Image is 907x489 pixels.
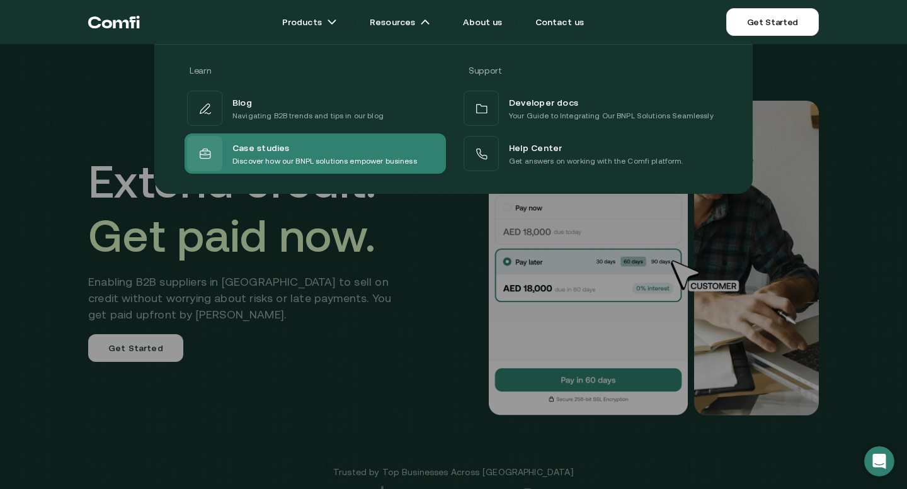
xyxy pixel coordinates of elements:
[232,110,384,122] p: Navigating B2B trends and tips in our blog
[448,9,517,35] a: About us
[232,140,290,155] span: Case studies
[461,133,722,174] a: Help CenterGet answers on working with the Comfi platform.
[420,17,430,27] img: arrow icons
[232,94,252,110] span: Blog
[509,94,578,110] span: Developer docs
[520,9,600,35] a: Contact us
[267,9,352,35] a: Productsarrow icons
[185,88,446,128] a: BlogNavigating B2B trends and tips in our blog
[461,88,722,128] a: Developer docsYour Guide to Integrating Our BNPL Solutions Seamlessly
[509,155,683,167] p: Get answers on working with the Comfi platform.
[469,65,502,76] span: Support
[327,17,337,27] img: arrow icons
[190,65,211,76] span: Learn
[726,8,819,36] a: Get Started
[355,9,445,35] a: Resourcesarrow icons
[864,446,894,476] iframe: Intercom live chat
[88,3,140,41] a: Return to the top of the Comfi home page
[232,155,417,167] p: Discover how our BNPL solutions empower business
[509,140,562,155] span: Help Center
[509,110,714,122] p: Your Guide to Integrating Our BNPL Solutions Seamlessly
[185,133,446,174] a: Case studiesDiscover how our BNPL solutions empower business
